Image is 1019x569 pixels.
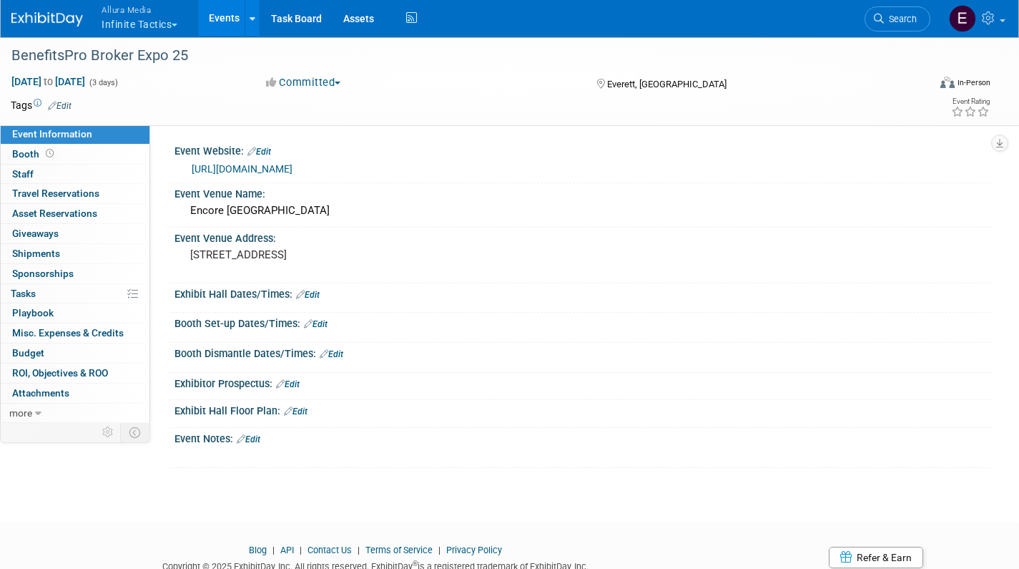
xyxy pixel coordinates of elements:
span: (3 days) [88,78,118,87]
span: to [41,76,55,87]
div: Booth Set-up Dates/Times: [174,313,990,331]
div: Exhibitor Prospectus: [174,373,990,392]
a: Contact Us [307,545,352,555]
div: BenefitsPro Broker Expo 25 [6,43,907,69]
a: Edit [276,379,300,389]
a: Booth [1,145,149,164]
img: ExhibitDay [11,12,83,26]
span: Shipments [12,248,60,259]
div: Event Website: [174,140,990,159]
a: Edit [320,349,343,359]
div: Event Notes: [174,428,990,447]
a: Edit [296,290,320,300]
a: Travel Reservations [1,184,149,203]
a: Staff [1,165,149,184]
a: Terms of Service [365,545,433,555]
span: Giveaways [12,228,59,239]
span: | [269,545,278,555]
a: Tasks [1,284,149,303]
div: Exhibit Hall Dates/Times: [174,283,990,302]
a: Sponsorships [1,264,149,283]
a: Search [865,6,930,31]
a: Giveaways [1,224,149,243]
a: API [280,545,294,555]
a: [URL][DOMAIN_NAME] [192,163,292,175]
div: Encore [GEOGRAPHIC_DATA] [185,200,980,222]
span: | [296,545,305,555]
div: Event Venue Address: [174,228,990,245]
span: Travel Reservations [12,188,99,199]
span: ROI, Objectives & ROO [12,367,108,379]
a: Edit [237,434,260,444]
div: Event Venue Name: [174,183,990,201]
span: Booth [12,148,56,160]
img: Eric Thompson [949,5,976,32]
span: | [435,545,444,555]
div: Exhibit Hall Floor Plan: [174,400,990,419]
a: Asset Reservations [1,204,149,223]
div: Event Rating [951,98,990,105]
a: Edit [304,319,328,329]
a: ROI, Objectives & ROO [1,364,149,383]
span: [DATE] [DATE] [11,75,86,88]
div: Booth Dismantle Dates/Times: [174,343,990,361]
a: Refer & Earn [829,547,923,568]
a: Edit [247,147,271,157]
pre: [STREET_ADDRESS] [190,248,498,261]
a: Edit [284,407,307,417]
span: Playbook [12,307,54,318]
td: Personalize Event Tab Strip [96,423,121,442]
a: Event Information [1,125,149,144]
span: Misc. Expenses & Credits [12,327,124,339]
span: Sponsorships [12,268,74,279]
div: Event Format [845,74,990,96]
span: Everett, [GEOGRAPHIC_DATA] [607,79,727,89]
span: Attachments [12,387,69,399]
span: | [354,545,363,555]
a: Shipments [1,244,149,263]
span: Search [884,14,917,24]
div: In-Person [957,77,990,88]
a: Playbook [1,303,149,323]
a: Budget [1,344,149,363]
img: Format-Inperson.png [940,77,955,88]
td: Tags [11,98,72,112]
a: Privacy Policy [446,545,502,555]
a: more [1,404,149,423]
a: Attachments [1,384,149,403]
span: more [9,407,32,419]
a: Blog [249,545,267,555]
td: Toggle Event Tabs [121,423,150,442]
sup: ® [413,560,418,568]
a: Edit [48,101,72,111]
span: Booth not reserved yet [43,148,56,159]
span: Tasks [11,288,36,299]
span: Event Information [12,128,92,140]
button: Committed [261,75,346,90]
span: Budget [12,347,44,359]
span: Staff [12,168,34,180]
span: Allura Media [102,2,177,17]
span: Asset Reservations [12,208,97,219]
a: Misc. Expenses & Credits [1,324,149,343]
